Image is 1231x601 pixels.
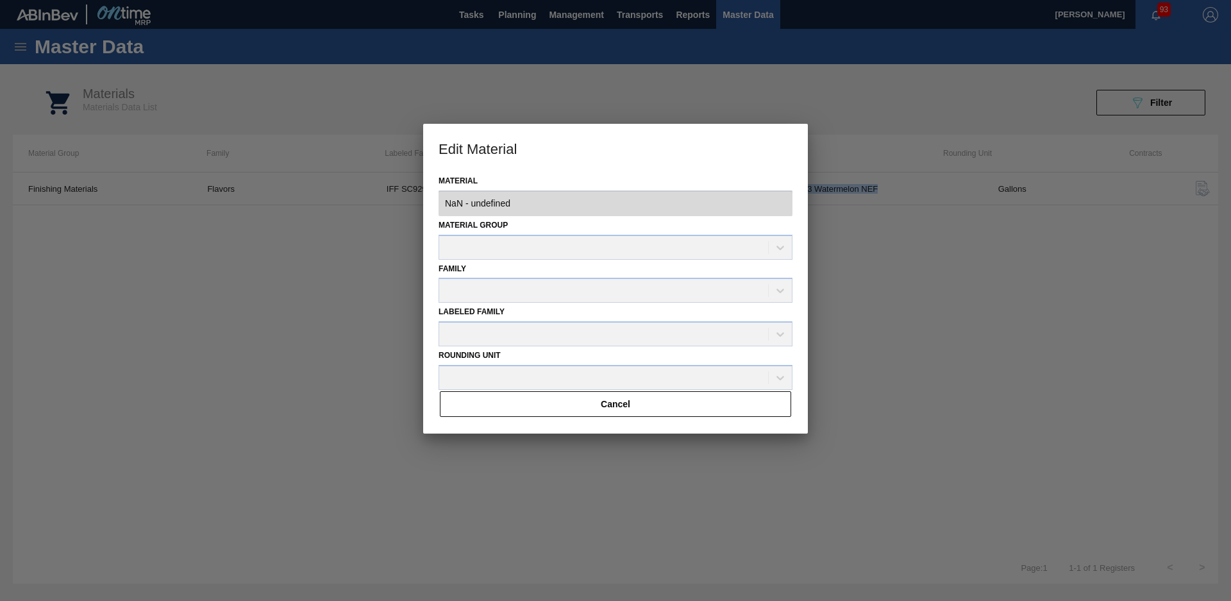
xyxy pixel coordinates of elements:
label: Rounding Unit [439,351,501,360]
label: Family [439,264,466,273]
label: Material Group [439,221,508,230]
label: Material [439,172,792,190]
label: Labeled Family [439,307,505,316]
button: Cancel [440,391,791,417]
h3: Edit Material [423,124,808,173]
